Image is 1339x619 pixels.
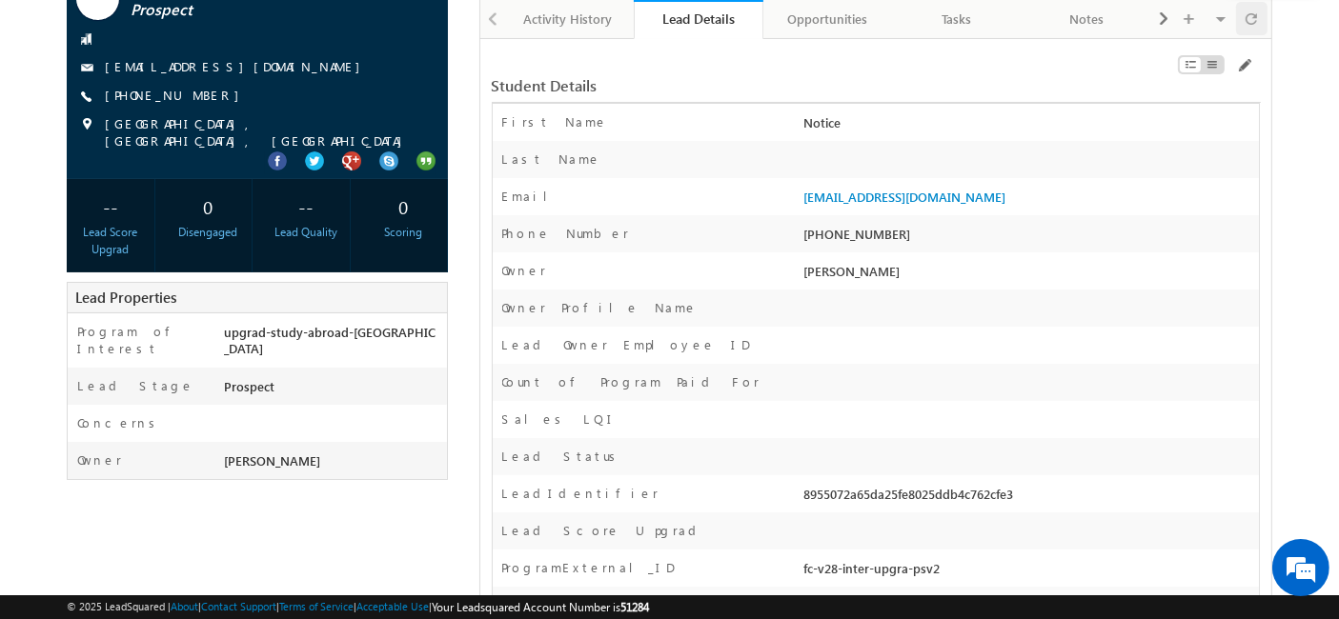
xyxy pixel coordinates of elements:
span: © 2025 LeadSquared | | | | | [67,598,649,616]
div: 8955072a65da25fe8025ddb4c762cfe3 [799,485,1259,511]
span: 51284 [620,600,649,614]
div: Lead Quality [267,224,344,241]
div: upgrad-study-abroad-[GEOGRAPHIC_DATA] [219,323,447,366]
div: Minimize live chat window [313,10,358,55]
label: Last Name [502,150,602,168]
div: -- [267,189,344,224]
div: Prospect [219,377,447,404]
div: Scoring [365,224,442,241]
div: Notice [799,113,1259,140]
label: LeadIdentifier [502,485,659,502]
label: Lead Score Upgrad [502,522,704,539]
label: Lead Stage [77,377,194,394]
a: [EMAIL_ADDRESS][DOMAIN_NAME] [803,189,1005,205]
label: Lead Status [502,448,623,465]
label: Count of Program Paid For [502,373,761,390]
div: -- [71,189,149,224]
label: Concerns [77,414,162,431]
label: Email [502,188,563,205]
div: Lead Details [648,10,749,28]
div: Lead Score Upgrad [71,224,149,258]
label: Owner Profile Name [502,299,699,316]
label: First Name [502,113,609,130]
em: Start Chat [259,482,346,508]
span: [PHONE_NUMBER] [105,87,249,106]
span: Lead Properties [75,288,176,307]
div: [PHONE_NUMBER] [799,225,1259,251]
label: Sales LQI [502,410,619,428]
a: About [171,600,198,612]
label: Phone Number [502,225,630,242]
span: Prospect [131,1,366,20]
div: Activity History [518,8,616,30]
label: ProgramExternal_ID [502,559,675,576]
div: Notes [1038,8,1135,30]
div: Opportunities [779,8,876,30]
span: [PERSON_NAME] [224,452,320,469]
div: 0 [365,189,442,224]
div: fc-v28-inter-upgra-psv2 [799,559,1259,586]
a: [EMAIL_ADDRESS][DOMAIN_NAME] [105,58,370,74]
span: [GEOGRAPHIC_DATA], [GEOGRAPHIC_DATA], [GEOGRAPHIC_DATA] [105,115,413,150]
label: Owner [502,262,547,279]
div: Disengaged [170,224,247,241]
div: Chat with us now [99,100,320,125]
span: Your Leadsquared Account Number is [432,600,649,614]
label: Program of Interest [77,323,205,357]
label: Lead Owner Employee ID [502,336,750,353]
label: Owner [77,451,122,469]
div: Student Details [492,77,998,94]
a: Acceptable Use [356,600,429,612]
textarea: Type your message and hit 'Enter' [25,176,348,467]
a: Contact Support [201,600,276,612]
span: [PERSON_NAME] [803,263,900,279]
div: Tasks [908,8,1005,30]
div: 0 [170,189,247,224]
a: Terms of Service [279,600,354,612]
img: d_60004797649_company_0_60004797649 [32,100,80,125]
